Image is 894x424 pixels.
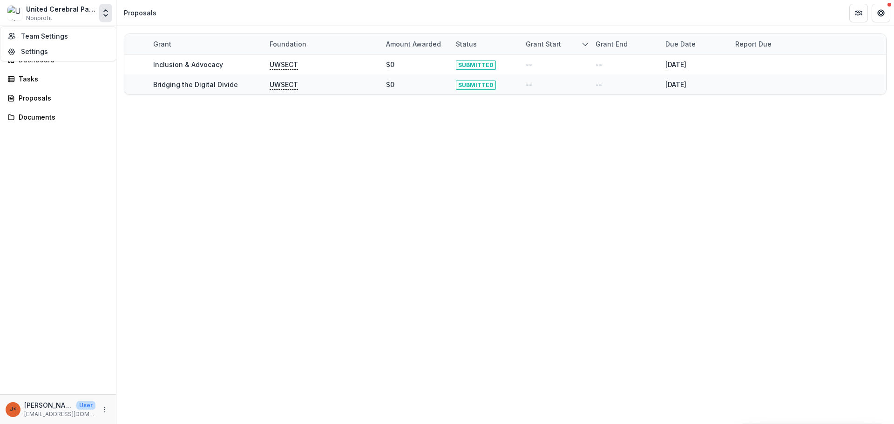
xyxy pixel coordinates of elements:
div: Amount awarded [380,34,450,54]
div: Grant start [520,39,567,49]
div: Grant end [590,34,660,54]
div: -- [526,60,532,69]
a: Inclusion & Advocacy [153,61,223,68]
div: -- [526,80,532,89]
div: Proposals [124,8,156,18]
div: Status [450,39,482,49]
div: Report Due [730,34,799,54]
p: UWSECT [270,60,298,70]
div: Grant [148,34,264,54]
button: Open entity switcher [99,4,112,22]
span: SUBMITTED [456,61,496,70]
div: [DATE] [665,60,686,69]
div: [DATE] [665,80,686,89]
div: Due Date [660,34,730,54]
div: $0 [386,80,394,89]
svg: sorted descending [582,40,589,48]
span: Nonprofit [26,14,52,22]
p: User [76,401,95,410]
div: Status [450,34,520,54]
a: Proposals [4,90,112,106]
a: Documents [4,109,112,125]
div: Tasks [19,74,105,84]
img: United Cerebral Palsy Association of Eastern Connecticut Inc. [7,6,22,20]
div: Documents [19,112,105,122]
a: Tasks [4,71,112,87]
div: -- [596,60,602,69]
div: Due Date [660,39,701,49]
div: Report Due [730,39,777,49]
div: Amount awarded [380,39,447,49]
div: $0 [386,60,394,69]
div: Foundation [264,39,312,49]
p: [PERSON_NAME] <[EMAIL_ADDRESS][DOMAIN_NAME]> <[EMAIL_ADDRESS][DOMAIN_NAME]> [24,400,73,410]
p: [EMAIL_ADDRESS][DOMAIN_NAME] [24,410,95,418]
p: UWSECT [270,80,298,90]
button: More [99,404,110,415]
div: Foundation [264,34,380,54]
div: Grant start [520,34,590,54]
div: Proposals [19,93,105,103]
button: Get Help [872,4,890,22]
a: Bridging the Digital Divide [153,81,238,88]
div: Grant [148,39,177,49]
nav: breadcrumb [120,6,160,20]
div: Grant end [590,39,633,49]
span: SUBMITTED [456,81,496,90]
div: -- [596,80,602,89]
div: United Cerebral Palsy Association of Eastern [US_STATE] Inc. [26,4,95,14]
div: Joanna Marrero <grants@ucpect.org> <grants@ucpect.org> [10,406,17,412]
button: Partners [849,4,868,22]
